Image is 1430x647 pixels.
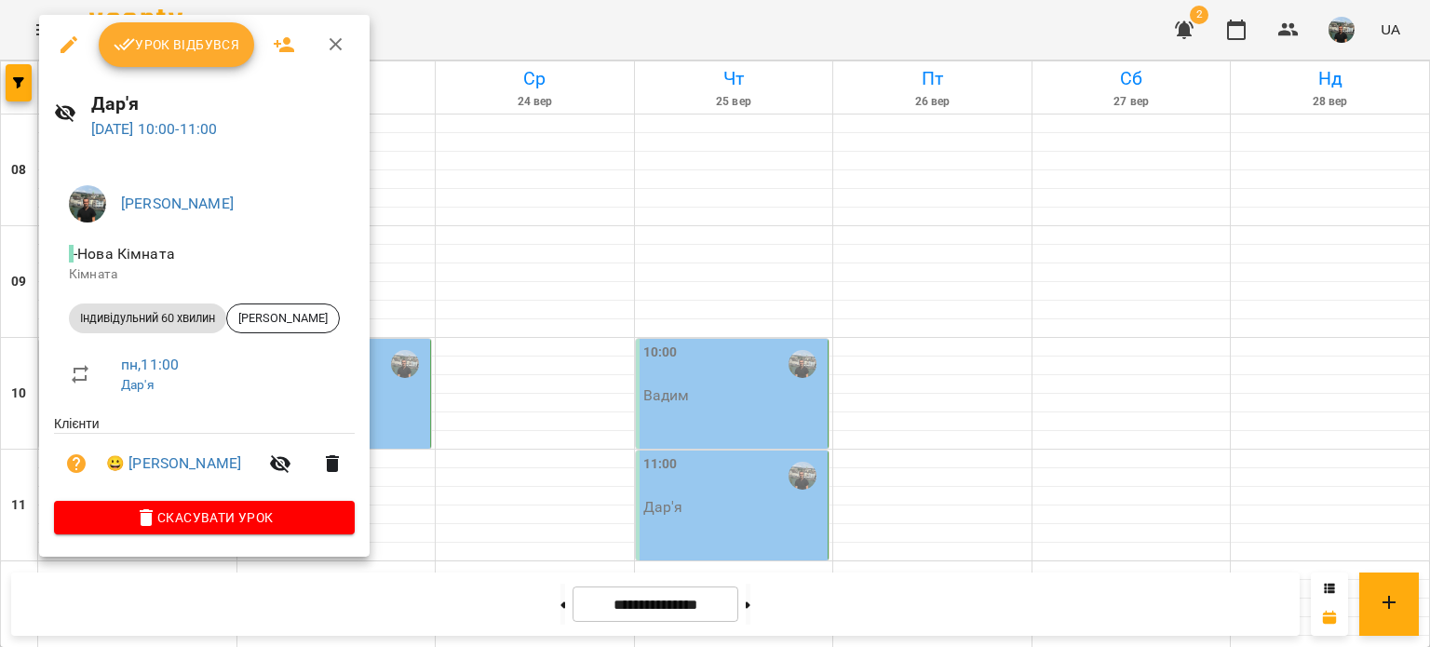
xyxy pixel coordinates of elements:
[91,120,218,138] a: [DATE] 10:00-11:00
[69,245,179,263] span: - Нова Кімната
[69,506,340,529] span: Скасувати Урок
[54,414,355,501] ul: Клієнти
[69,185,106,222] img: 7b440ff8524f0c30b8732fa3236a74b2.jpg
[54,441,99,486] button: Візит ще не сплачено. Додати оплату?
[121,377,155,392] a: Дар'я
[226,303,340,333] div: [PERSON_NAME]
[69,310,226,327] span: Індивідульний 60 хвилин
[54,501,355,534] button: Скасувати Урок
[91,89,355,118] h6: Дар'я
[69,265,340,284] p: Кімната
[121,195,234,212] a: [PERSON_NAME]
[99,22,255,67] button: Урок відбувся
[106,452,241,475] a: 😀 [PERSON_NAME]
[114,34,240,56] span: Урок відбувся
[121,356,179,373] a: пн , 11:00
[227,310,339,327] span: [PERSON_NAME]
